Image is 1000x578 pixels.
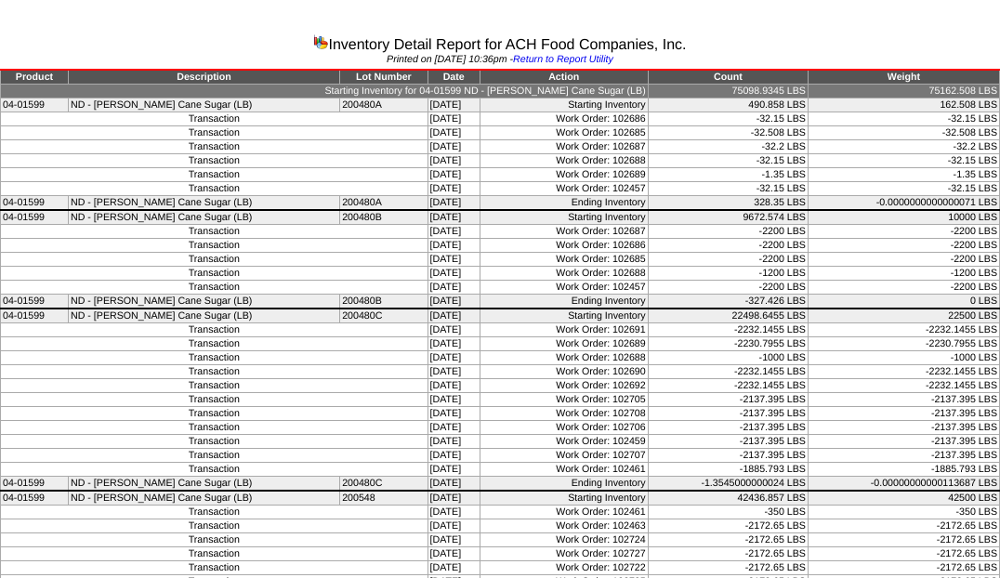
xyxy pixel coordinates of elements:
[808,140,999,154] td: -32.2 LBS
[480,407,648,421] td: Work Order: 102708
[480,126,648,140] td: Work Order: 102685
[648,351,808,365] td: -1000 LBS
[480,253,648,267] td: Work Order: 102685
[428,267,480,281] td: [DATE]
[808,182,999,196] td: -32.15 LBS
[648,267,808,281] td: -1200 LBS
[1,323,428,337] td: Transaction
[808,561,999,575] td: -2172.65 LBS
[648,407,808,421] td: -2137.395 LBS
[340,70,428,85] td: Lot Number
[648,533,808,547] td: -2172.65 LBS
[648,491,808,506] td: 42436.857 LBS
[68,210,339,225] td: ND - [PERSON_NAME] Cane Sugar (LB)
[428,506,480,519] td: [DATE]
[428,70,480,85] td: Date
[648,449,808,463] td: -2137.395 LBS
[480,393,648,407] td: Work Order: 102705
[340,477,428,492] td: 200480C
[480,70,648,85] td: Action
[480,225,648,239] td: Work Order: 102687
[1,407,428,421] td: Transaction
[1,99,69,112] td: 04-01599
[480,491,648,506] td: Starting Inventory
[428,393,480,407] td: [DATE]
[808,126,999,140] td: -32.508 LBS
[428,253,480,267] td: [DATE]
[428,435,480,449] td: [DATE]
[648,168,808,182] td: -1.35 LBS
[480,196,648,211] td: Ending Inventory
[428,112,480,126] td: [DATE]
[648,295,808,309] td: -327.426 LBS
[340,295,428,309] td: 200480B
[1,295,69,309] td: 04-01599
[480,168,648,182] td: Work Order: 102689
[340,99,428,112] td: 200480A
[648,561,808,575] td: -2172.65 LBS
[480,295,648,309] td: Ending Inventory
[1,506,428,519] td: Transaction
[808,519,999,533] td: -2172.65 LBS
[428,225,480,239] td: [DATE]
[1,154,428,168] td: Transaction
[340,309,428,323] td: 200480C
[808,407,999,421] td: -2137.395 LBS
[340,196,428,211] td: 200480A
[1,210,69,225] td: 04-01599
[428,239,480,253] td: [DATE]
[648,70,808,85] td: Count
[480,547,648,561] td: Work Order: 102727
[1,561,428,575] td: Transaction
[1,337,428,351] td: Transaction
[480,337,648,351] td: Work Order: 102689
[648,506,808,519] td: -350 LBS
[648,239,808,253] td: -2200 LBS
[648,393,808,407] td: -2137.395 LBS
[428,309,480,323] td: [DATE]
[808,533,999,547] td: -2172.65 LBS
[480,519,648,533] td: Work Order: 102463
[808,421,999,435] td: -2137.395 LBS
[428,477,480,492] td: [DATE]
[808,239,999,253] td: -2200 LBS
[480,267,648,281] td: Work Order: 102688
[1,267,428,281] td: Transaction
[1,168,428,182] td: Transaction
[1,196,69,211] td: 04-01599
[808,154,999,168] td: -32.15 LBS
[808,547,999,561] td: -2172.65 LBS
[808,99,999,112] td: 162.508 LBS
[428,154,480,168] td: [DATE]
[428,379,480,393] td: [DATE]
[1,85,649,99] td: Starting Inventory for 04-01599 ND - [PERSON_NAME] Cane Sugar (LB)
[808,351,999,365] td: -1000 LBS
[648,182,808,196] td: -32.15 LBS
[648,435,808,449] td: -2137.395 LBS
[480,112,648,126] td: Work Order: 102686
[428,519,480,533] td: [DATE]
[808,506,999,519] td: -350 LBS
[808,463,999,477] td: -1885.793 LBS
[1,449,428,463] td: Transaction
[68,70,339,85] td: Description
[1,379,428,393] td: Transaction
[808,491,999,506] td: 42500 LBS
[428,533,480,547] td: [DATE]
[648,99,808,112] td: 490.858 LBS
[340,491,428,506] td: 200548
[1,182,428,196] td: Transaction
[428,337,480,351] td: [DATE]
[1,253,428,267] td: Transaction
[1,365,428,379] td: Transaction
[480,99,648,112] td: Starting Inventory
[1,393,428,407] td: Transaction
[1,421,428,435] td: Transaction
[808,70,999,85] td: Weight
[1,239,428,253] td: Transaction
[648,196,808,211] td: 328.35 LBS
[648,421,808,435] td: -2137.395 LBS
[808,112,999,126] td: -32.15 LBS
[808,449,999,463] td: -2137.395 LBS
[480,239,648,253] td: Work Order: 102686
